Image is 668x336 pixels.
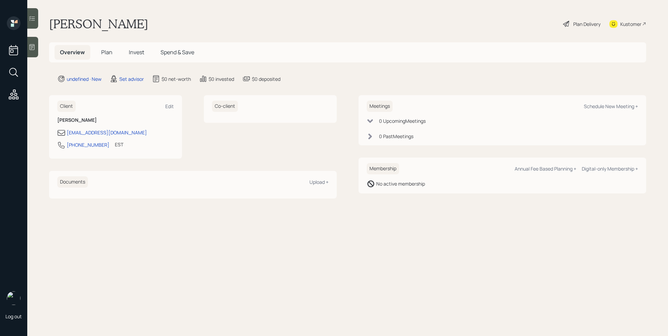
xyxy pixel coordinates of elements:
div: [EMAIL_ADDRESS][DOMAIN_NAME] [67,129,147,136]
img: retirable_logo.png [7,291,20,305]
h1: [PERSON_NAME] [49,16,148,31]
div: [PHONE_NUMBER] [67,141,109,148]
h6: Membership [367,163,399,174]
div: Set advisor [119,75,144,83]
span: Overview [60,48,85,56]
div: Edit [165,103,174,109]
div: $0 net-worth [162,75,191,83]
h6: [PERSON_NAME] [57,117,174,123]
div: Digital-only Membership + [582,165,638,172]
div: Kustomer [620,20,641,28]
div: $0 deposited [252,75,280,83]
div: undefined · New [67,75,102,83]
div: EST [115,141,123,148]
div: Plan Delivery [573,20,601,28]
h6: Meetings [367,101,393,112]
h6: Client [57,101,76,112]
div: $0 invested [209,75,234,83]
span: Plan [101,48,112,56]
div: Schedule New Meeting + [584,103,638,109]
span: Invest [129,48,144,56]
div: 0 Past Meeting s [379,133,413,140]
div: Upload + [309,179,329,185]
div: No active membership [376,180,425,187]
div: Log out [5,313,22,320]
span: Spend & Save [161,48,194,56]
h6: Documents [57,176,88,188]
div: 0 Upcoming Meeting s [379,117,426,125]
h6: Co-client [212,101,238,112]
div: Annual Fee Based Planning + [515,165,576,172]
